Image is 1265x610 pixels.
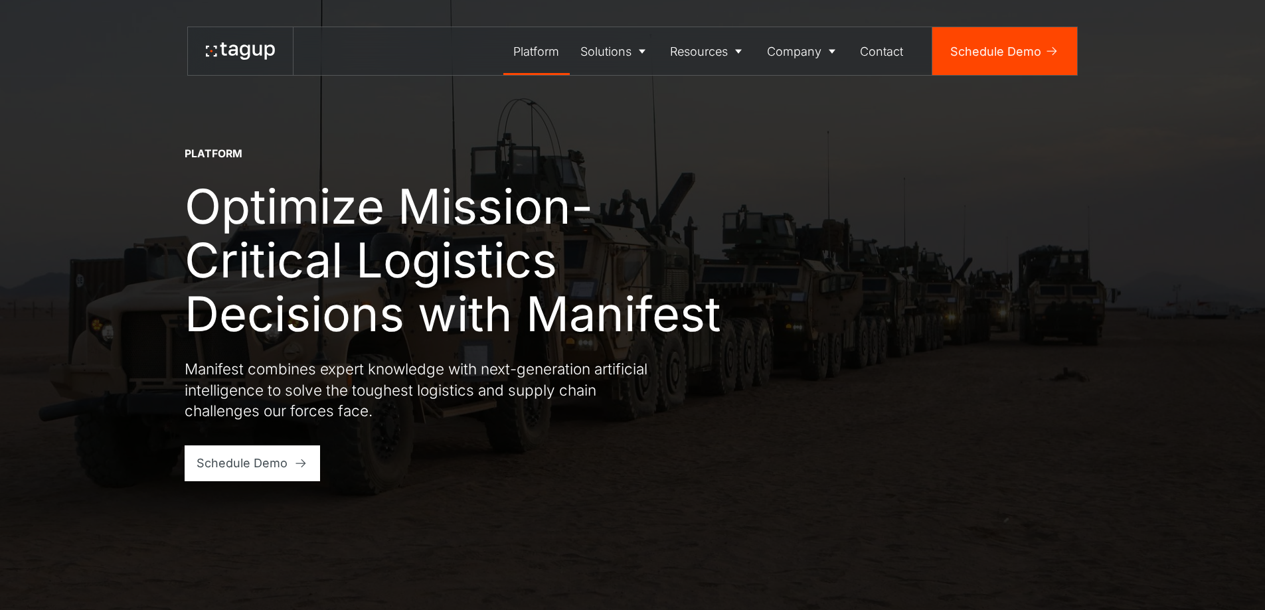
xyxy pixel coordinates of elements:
a: Company [756,27,850,75]
a: Platform [503,27,570,75]
div: Company [767,42,821,60]
div: Platform [185,147,242,161]
div: Schedule Demo [950,42,1041,60]
div: Solutions [580,42,632,60]
a: Schedule Demo [932,27,1077,75]
a: Solutions [570,27,660,75]
div: Schedule Demo [197,454,288,472]
h1: Optimize Mission-Critical Logistics Decisions with Manifest [185,179,742,341]
div: Contact [860,42,903,60]
a: Contact [850,27,914,75]
a: Schedule Demo [185,445,321,481]
p: Manifest combines expert knowledge with next-generation artificial intelligence to solve the toug... [185,358,663,421]
div: Platform [513,42,559,60]
a: Resources [660,27,757,75]
div: Resources [670,42,728,60]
